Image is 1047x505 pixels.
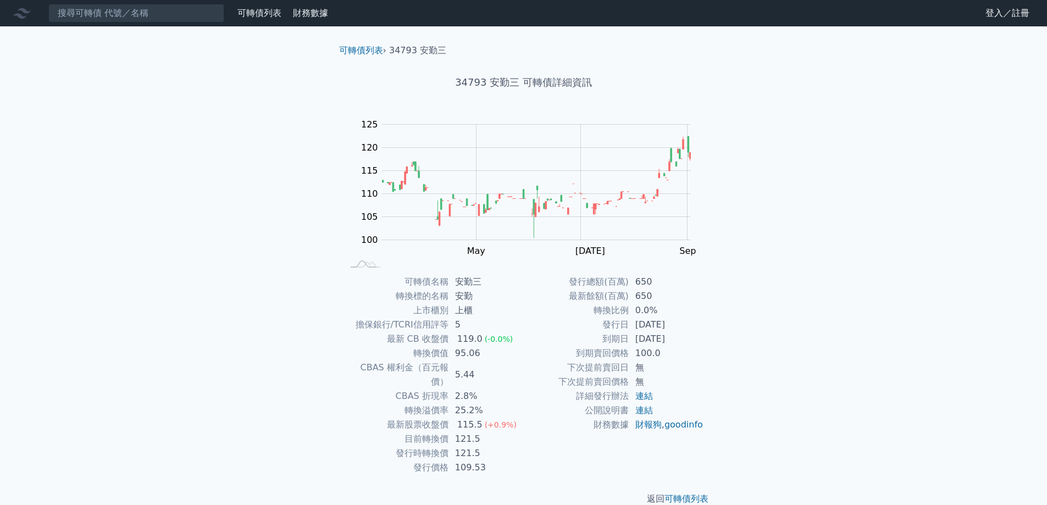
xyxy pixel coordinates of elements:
[635,405,653,415] a: 連結
[448,346,524,360] td: 95.06
[344,275,448,289] td: 可轉債名稱
[361,235,378,245] tspan: 100
[524,375,629,389] td: 下次提前賣回價格
[524,418,629,432] td: 財務數據
[524,318,629,332] td: 發行日
[635,391,653,401] a: 連結
[339,45,383,56] a: 可轉債列表
[344,318,448,332] td: 擔保銀行/TCRI信用評等
[344,460,448,475] td: 發行價格
[48,4,224,23] input: 搜尋可轉債 代號／名稱
[524,289,629,303] td: 最新餘額(百萬)
[344,360,448,389] td: CBAS 權利金（百元報價）
[330,75,717,90] h1: 34793 安勤三 可轉債詳細資訊
[448,303,524,318] td: 上櫃
[382,136,690,238] g: Series
[455,332,485,346] div: 119.0
[361,142,378,153] tspan: 120
[664,493,708,504] a: 可轉債列表
[448,289,524,303] td: 安勤
[664,419,703,430] a: goodinfo
[629,303,704,318] td: 0.0%
[629,360,704,375] td: 無
[524,303,629,318] td: 轉換比例
[448,432,524,446] td: 121.5
[448,389,524,403] td: 2.8%
[629,346,704,360] td: 100.0
[344,289,448,303] td: 轉換標的名稱
[455,418,485,432] div: 115.5
[344,403,448,418] td: 轉換溢價率
[448,403,524,418] td: 25.2%
[448,275,524,289] td: 安勤三
[448,460,524,475] td: 109.53
[524,403,629,418] td: 公開說明書
[361,165,378,176] tspan: 115
[629,332,704,346] td: [DATE]
[575,246,605,256] tspan: [DATE]
[448,318,524,332] td: 5
[339,44,386,57] li: ›
[344,303,448,318] td: 上市櫃別
[524,332,629,346] td: 到期日
[635,419,662,430] a: 財報狗
[524,346,629,360] td: 到期賣回價格
[389,44,446,57] li: 34793 安勤三
[524,389,629,403] td: 詳細發行辦法
[361,212,378,222] tspan: 105
[293,8,328,18] a: 財務數據
[629,375,704,389] td: 無
[485,335,513,343] span: (-0.0%)
[344,389,448,403] td: CBAS 折現率
[344,346,448,360] td: 轉換價值
[629,318,704,332] td: [DATE]
[467,246,485,256] tspan: May
[629,418,704,432] td: ,
[344,332,448,346] td: 最新 CB 收盤價
[679,246,696,256] tspan: Sep
[524,275,629,289] td: 發行總額(百萬)
[629,289,704,303] td: 650
[485,420,517,429] span: (+0.9%)
[344,418,448,432] td: 最新股票收盤價
[361,119,378,130] tspan: 125
[344,432,448,446] td: 目前轉換價
[361,188,378,199] tspan: 110
[524,360,629,375] td: 下次提前賣回日
[237,8,281,18] a: 可轉債列表
[356,119,707,256] g: Chart
[344,446,448,460] td: 發行時轉換價
[977,4,1038,22] a: 登入／註冊
[448,446,524,460] td: 121.5
[448,360,524,389] td: 5.44
[629,275,704,289] td: 650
